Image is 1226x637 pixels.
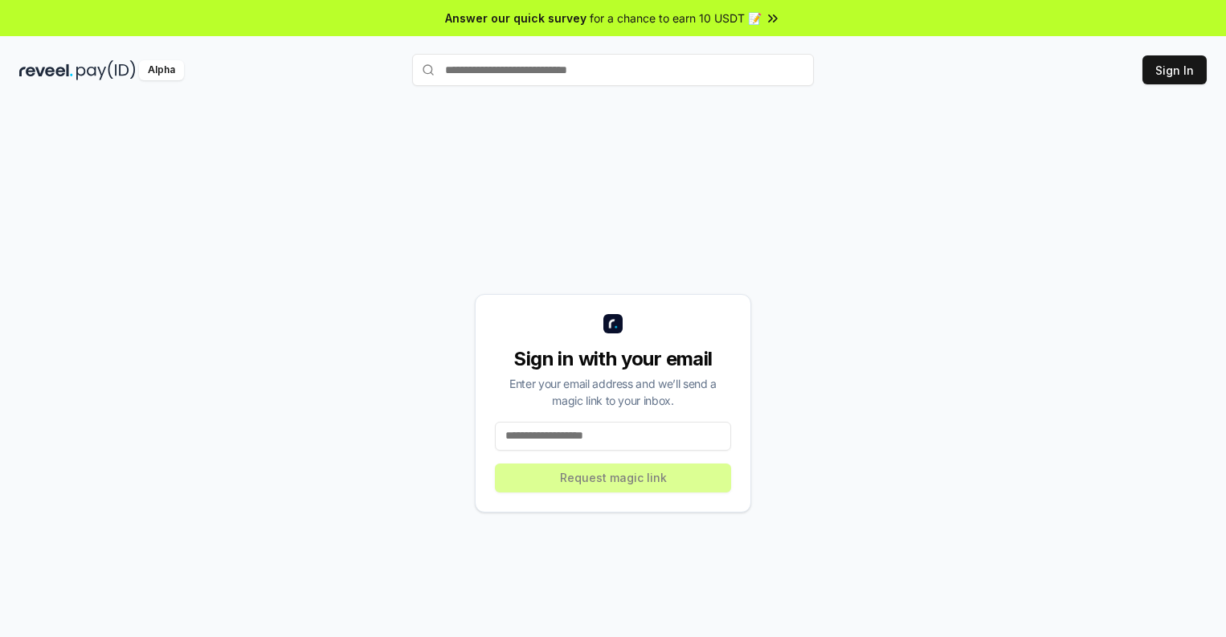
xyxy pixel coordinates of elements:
[590,10,762,27] span: for a chance to earn 10 USDT 📝
[495,375,731,409] div: Enter your email address and we’ll send a magic link to your inbox.
[139,60,184,80] div: Alpha
[445,10,586,27] span: Answer our quick survey
[76,60,136,80] img: pay_id
[19,60,73,80] img: reveel_dark
[495,346,731,372] div: Sign in with your email
[603,314,623,333] img: logo_small
[1142,55,1207,84] button: Sign In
